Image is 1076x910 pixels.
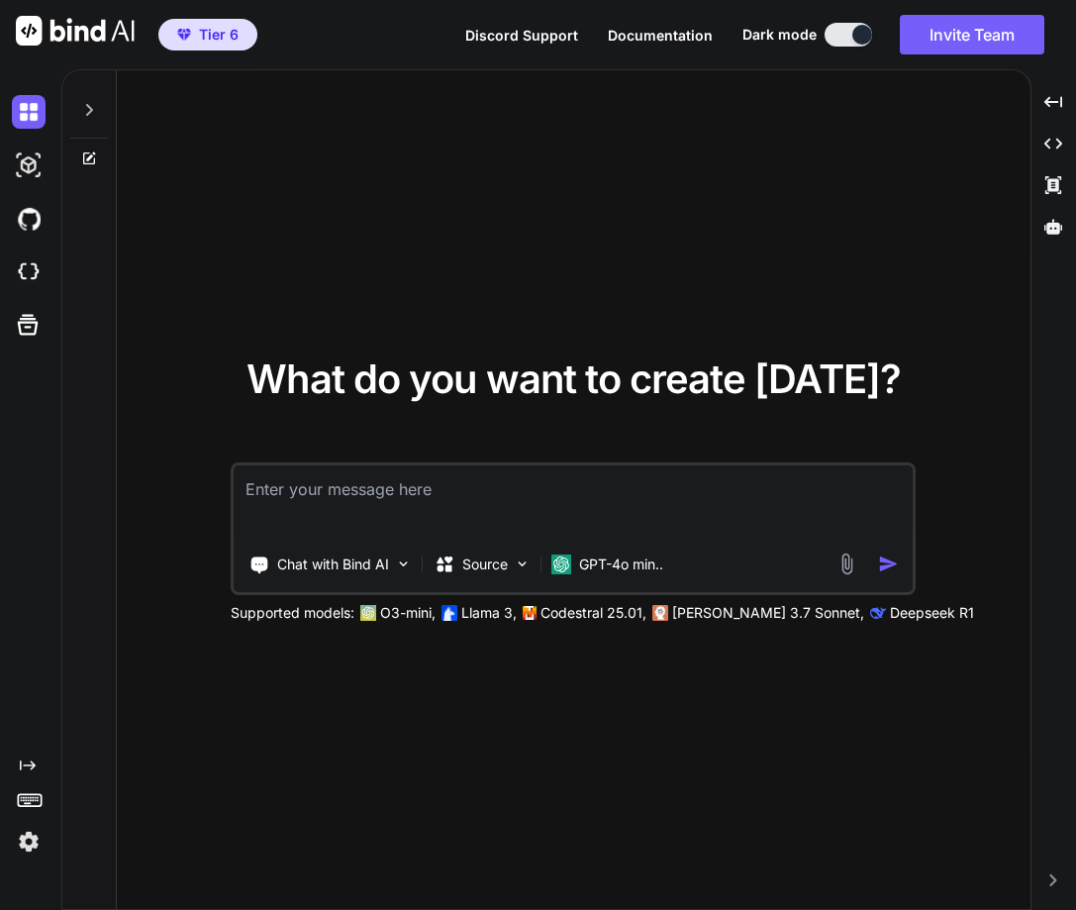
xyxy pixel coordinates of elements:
span: Documentation [608,27,713,44]
img: GPT-4 [360,605,376,621]
img: Llama2 [441,605,457,621]
button: Documentation [608,25,713,46]
img: cloudideIcon [12,255,46,289]
span: Dark mode [742,25,817,45]
span: Discord Support [465,27,578,44]
span: Tier 6 [199,25,239,45]
img: settings [12,825,46,859]
img: darkAi-studio [12,149,46,182]
p: O3-mini, [380,603,436,623]
p: Chat with Bind AI [277,555,389,574]
img: icon [878,554,899,574]
p: Codestral 25.01, [540,603,646,623]
p: Deepseek R1 [890,603,974,623]
img: Pick Models [514,556,531,572]
button: premiumTier 6 [158,19,257,51]
img: Bind AI [16,16,135,46]
img: darkChat [12,95,46,129]
p: Source [462,555,508,574]
img: claude [870,605,886,621]
img: githubDark [12,202,46,236]
img: premium [177,29,191,41]
img: Mistral-AI [523,606,537,620]
button: Discord Support [465,25,578,46]
p: Supported models: [231,603,354,623]
img: claude [652,605,668,621]
p: Llama 3, [461,603,517,623]
p: [PERSON_NAME] 3.7 Sonnet, [672,603,864,623]
img: attachment [835,553,858,575]
span: What do you want to create [DATE]? [246,354,901,403]
img: Pick Tools [395,556,412,572]
button: Invite Team [900,15,1044,54]
p: GPT-4o min.. [579,555,663,574]
img: GPT-4o mini [551,555,571,574]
